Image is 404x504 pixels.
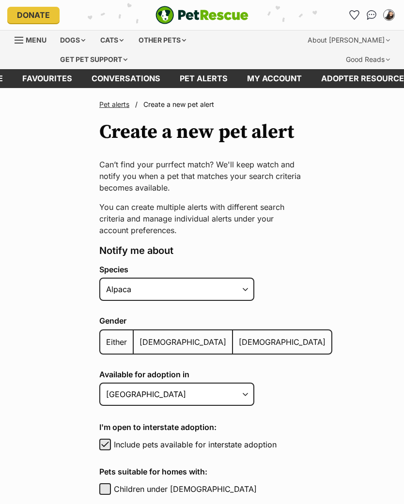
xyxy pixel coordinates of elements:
[99,245,173,256] span: Notify me about
[339,50,397,69] div: Good Reads
[346,7,397,23] ul: Account quick links
[301,30,397,50] div: About [PERSON_NAME]
[99,466,332,477] h4: Pets suitable for homes with:
[106,337,127,347] span: Either
[384,10,394,20] img: Samantha Davey profile pic
[114,439,332,450] label: Include pets available for interstate adoption
[82,69,170,88] a: conversations
[99,370,332,379] label: Available for adoption in
[99,265,332,274] label: Species
[155,6,249,24] a: PetRescue
[143,100,214,108] span: Create a new pet alert
[99,100,129,108] a: Pet alerts
[7,7,60,23] a: Donate
[53,30,92,50] div: Dogs
[99,100,305,109] nav: Breadcrumbs
[99,421,332,433] h4: I'm open to interstate adoption:
[346,7,362,23] a: Favourites
[135,100,138,109] span: /
[53,50,134,69] div: Get pet support
[99,201,305,236] p: You can create multiple alerts with different search criteria and manage individual alerts under ...
[13,69,82,88] a: Favourites
[99,159,305,193] p: Can’t find your purrfect match? We'll keep watch and notify you when a pet that matches your sear...
[170,69,237,88] a: Pet alerts
[15,30,53,48] a: Menu
[99,121,294,143] h1: Create a new pet alert
[140,337,226,347] span: [DEMOGRAPHIC_DATA]
[93,30,130,50] div: Cats
[155,6,249,24] img: logo-e224e6f780fb5917bec1dbf3a21bbac754714ae5b6737aabdf751b685950b380.svg
[114,483,332,495] label: Children under [DEMOGRAPHIC_DATA]
[381,7,397,23] button: My account
[239,337,326,347] span: [DEMOGRAPHIC_DATA]
[364,7,379,23] a: Conversations
[99,316,332,325] label: Gender
[237,69,311,88] a: My account
[367,10,377,20] img: chat-41dd97257d64d25036548639549fe6c8038ab92f7586957e7f3b1b290dea8141.svg
[132,30,193,50] div: Other pets
[26,36,47,44] span: Menu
